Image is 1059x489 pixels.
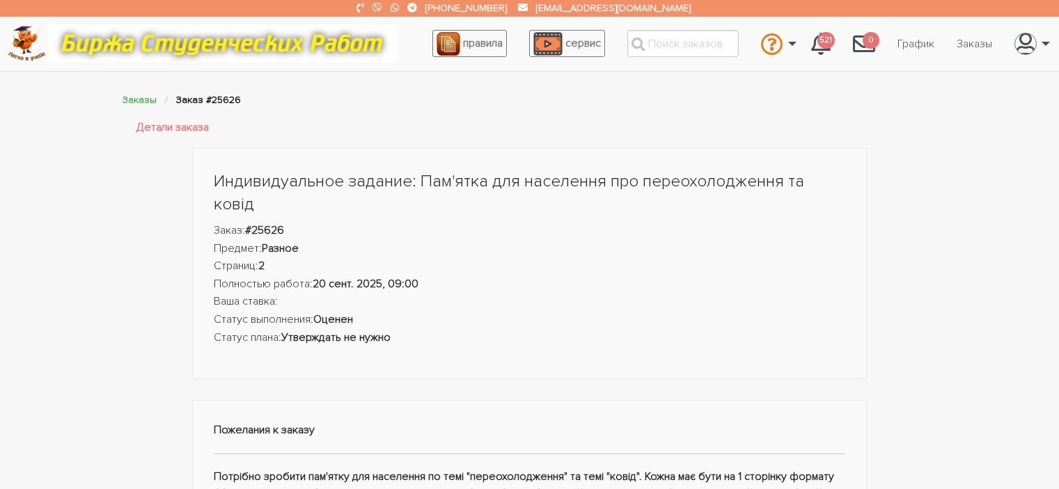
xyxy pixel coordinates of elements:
strong: Разное [262,241,299,255]
img: agreement_icon-feca34a61ba7f3d1581b08bc946b2ec1ccb426f67415f344566775c155b7f62c.png [437,32,460,56]
img: motto-12e01f5a76059d5f6a28199ef077b1f78e012cfde436ab5cf1d4517935686d32.gif [48,24,396,63]
li: Заказ: [214,222,846,240]
strong: Пожелания к заказу [214,423,315,437]
h1: Индивидуальное задание: Пам'ятка для населення про переохолодження та ковід [214,170,846,216]
input: Поиск заказов [627,30,739,57]
strong: 20 сент. 2025, 09:00 [313,277,418,291]
a: правила [432,30,507,57]
a: Заказы [123,94,157,106]
a: Детали заказа [136,119,209,137]
li: Статус выполнения: [214,311,846,329]
a: 521 [800,25,842,63]
strong: Утверждать не нужно [281,330,391,344]
li: Страниц: [214,257,846,275]
a: График [886,31,946,57]
span: правила [463,36,503,50]
a: Заказы [946,31,1003,57]
a: [EMAIL_ADDRESS][DOMAIN_NAME] [536,2,691,14]
strong: #25626 [245,223,284,237]
span: 0 [863,32,879,49]
li: Полностью работа: [214,275,846,294]
img: play_icon-49f7f135c9dc9a03216cfdbccbe1e3994649169d890fb554cedf0eac35a01ba8.png [533,32,563,56]
strong: 2 [258,259,265,273]
li: Заказ #25626 [176,92,241,108]
li: Ваша ставка: [214,293,846,311]
a: сервис [529,30,605,57]
a: 0 [842,25,886,63]
strong: Оценен [313,312,353,326]
span: сервис [565,36,601,50]
li: Статус плана: [214,329,846,347]
li: Предмет: [214,240,846,258]
a: [PHONE_NUMBER] [425,2,507,14]
span: 521 [817,32,835,49]
img: logo-c4363faeb99b52c628a42810ed6dfb4293a56d4e4775eb116515dfe7f33672af.png [8,26,46,61]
